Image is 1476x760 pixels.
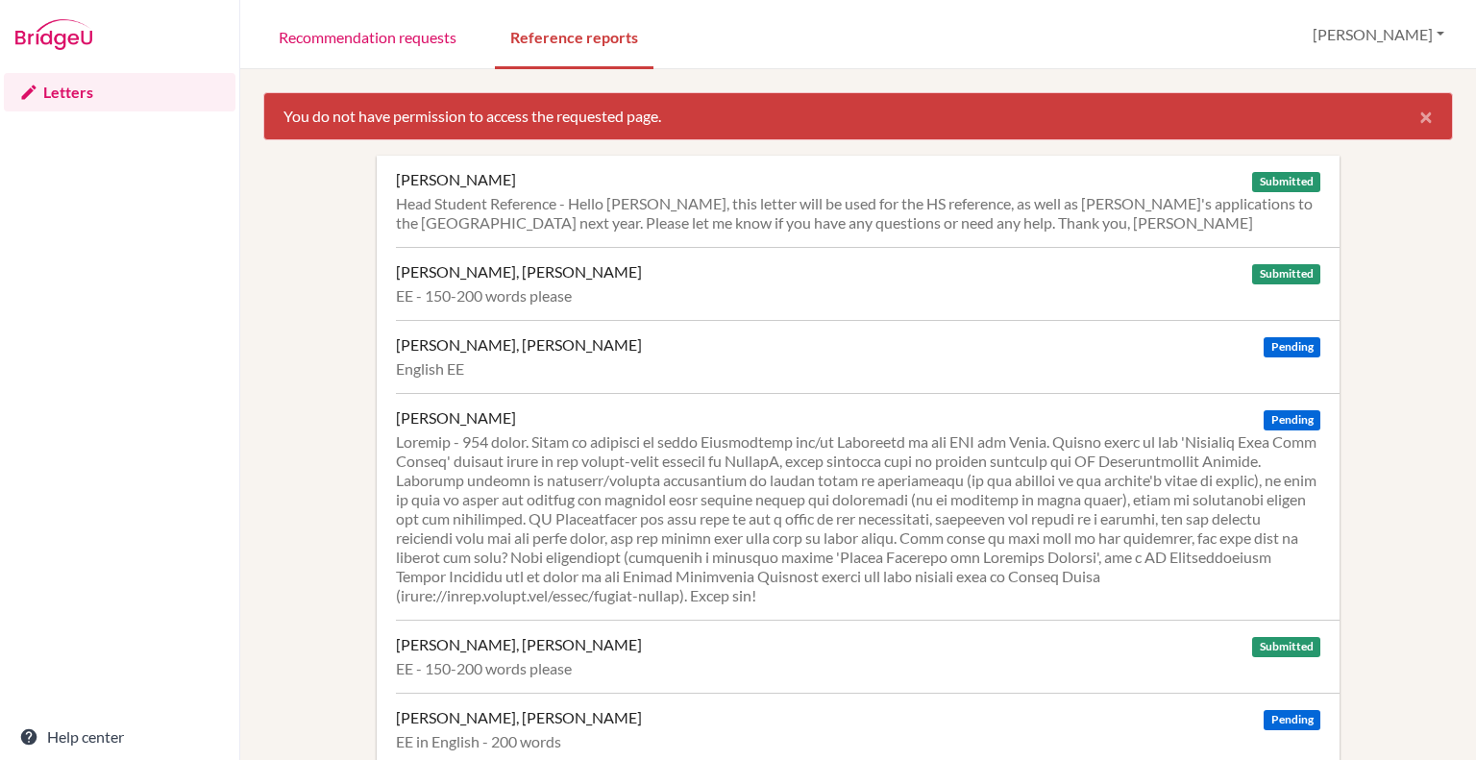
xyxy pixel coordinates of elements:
[1252,264,1319,284] span: Submitted
[396,156,1340,247] a: [PERSON_NAME] Submitted Head Student Reference - Hello [PERSON_NAME], this letter will be used fo...
[1252,637,1319,657] span: Submitted
[396,408,516,428] div: [PERSON_NAME]
[1264,710,1319,730] span: Pending
[396,732,1320,751] div: EE in English - 200 words
[396,393,1340,620] a: [PERSON_NAME] Pending Loremip - 954 dolor. Sitam co adipisci el seddo Eiusmodtemp inc/ut Laboreet...
[1304,16,1453,53] button: [PERSON_NAME]
[1252,172,1319,192] span: Submitted
[396,194,1320,233] div: Head Student Reference - Hello [PERSON_NAME], this letter will be used for the HS reference, as w...
[1264,410,1319,430] span: Pending
[396,262,642,282] div: [PERSON_NAME], [PERSON_NAME]
[1419,102,1433,130] span: ×
[15,19,92,50] img: Bridge-U
[396,170,516,189] div: [PERSON_NAME]
[396,359,1320,379] div: English EE
[396,432,1320,605] div: Loremip - 954 dolor. Sitam co adipisci el seddo Eiusmodtemp inc/ut Laboreetd ma ali ENI adm Venia...
[495,3,653,69] a: Reference reports
[396,659,1320,678] div: EE - 150-200 words please
[1264,337,1319,357] span: Pending
[396,247,1340,320] a: [PERSON_NAME], [PERSON_NAME] Submitted EE - 150-200 words please
[396,635,642,654] div: [PERSON_NAME], [PERSON_NAME]
[263,3,472,69] a: Recommendation requests
[4,718,235,756] a: Help center
[396,286,1320,306] div: EE - 150-200 words please
[1400,93,1452,139] button: Close
[263,92,1453,140] div: You do not have permission to access the requested page.
[396,335,642,355] div: [PERSON_NAME], [PERSON_NAME]
[4,73,235,111] a: Letters
[396,320,1340,393] a: [PERSON_NAME], [PERSON_NAME] Pending English EE
[396,620,1340,693] a: [PERSON_NAME], [PERSON_NAME] Submitted EE - 150-200 words please
[396,708,642,727] div: [PERSON_NAME], [PERSON_NAME]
